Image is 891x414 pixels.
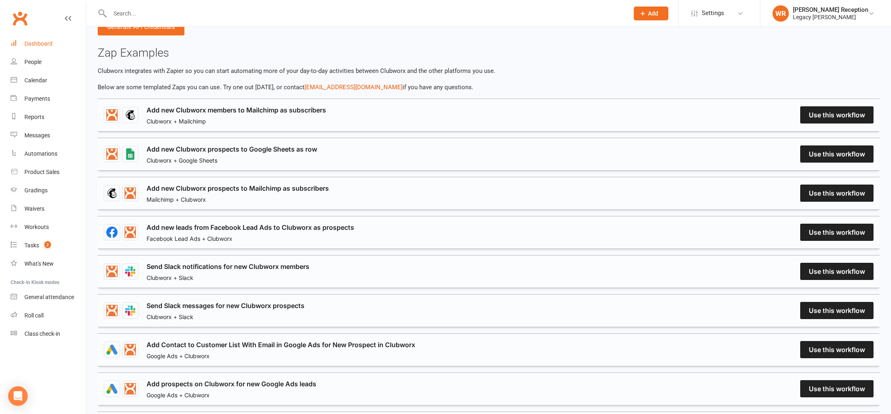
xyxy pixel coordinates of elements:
a: People [11,53,86,71]
div: Product Sales [24,169,59,175]
div: Messages [24,132,50,139]
div: Waivers [24,205,44,212]
a: Tasks 2 [11,236,86,255]
div: What's New [24,260,54,267]
p: Clubworx integrates with Zapier so you can start automating more of your day-to-day activities be... [98,66,880,76]
div: Automations [24,150,57,157]
div: Dashboard [24,40,53,47]
div: Open Intercom Messenger [8,386,28,406]
a: Workouts [11,218,86,236]
div: Workouts [24,224,49,230]
a: [EMAIL_ADDRESS][DOMAIN_NAME] [304,84,403,91]
div: Roll call [24,312,44,319]
div: Legacy [PERSON_NAME] [793,13,868,21]
a: Dashboard [11,35,86,53]
a: Messages [11,126,86,145]
a: What's New [11,255,86,273]
h3: Zap Examples [98,47,880,59]
a: Automations [11,145,86,163]
input: Search... [107,8,623,19]
div: Gradings [24,187,48,194]
span: Settings [702,4,724,22]
div: [PERSON_NAME] Reception [793,6,868,13]
a: Class kiosk mode [11,325,86,343]
div: Calendar [24,77,47,84]
a: Product Sales [11,163,86,181]
a: Calendar [11,71,86,90]
div: People [24,59,42,65]
a: Clubworx [10,8,30,29]
div: WR [773,5,789,22]
span: 2 [44,241,51,248]
a: Roll call [11,306,86,325]
div: General attendance [24,294,74,300]
span: Add [648,10,658,17]
div: Payments [24,95,50,102]
div: Tasks [24,242,39,249]
a: Payments [11,90,86,108]
button: Add [634,7,668,20]
div: Reports [24,114,44,120]
a: General attendance kiosk mode [11,288,86,306]
a: Waivers [11,200,86,218]
div: Class check-in [24,330,60,337]
a: Reports [11,108,86,126]
p: Below are some templated Zaps you can use. Try one out [DATE], or contact if you have any questions. [98,82,880,92]
a: Gradings [11,181,86,200]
